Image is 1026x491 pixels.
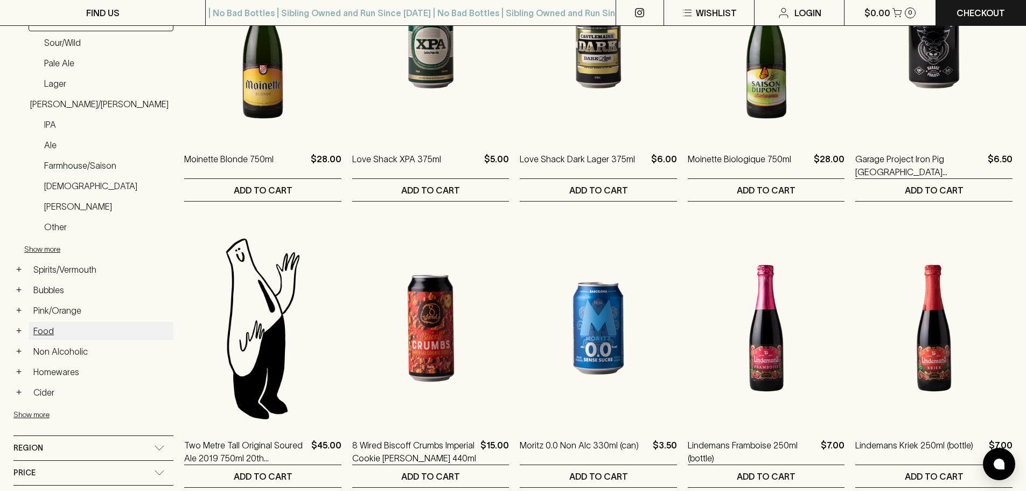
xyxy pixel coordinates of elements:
[29,322,173,340] a: Food
[39,33,173,52] a: Sour/Wild
[957,6,1005,19] p: Checkout
[814,153,844,178] p: $28.00
[29,260,173,279] a: Spirits/Vermouth
[651,153,677,178] p: $6.00
[855,234,1013,423] img: Lindemans Kriek 250ml (bottle)
[821,439,844,465] p: $7.00
[184,153,274,178] a: Moinette Blonde 750ml
[13,366,24,377] button: +
[688,439,817,465] a: Lindemans Framboise 250ml (bottle)
[569,184,628,197] p: ADD TO CART
[13,264,24,275] button: +
[184,234,341,423] img: Blackhearts & Sparrows Man
[905,184,964,197] p: ADD TO CART
[653,439,677,465] p: $3.50
[39,218,173,236] a: Other
[989,439,1013,465] p: $7.00
[855,153,983,178] a: Garage Project Iron Pig [GEOGRAPHIC_DATA] [PERSON_NAME] 330ml
[13,346,24,357] button: +
[352,234,509,423] img: 8 Wired Biscoff Crumbs Imperial Cookie Stout 440ml
[520,234,677,423] img: Moritz 0.0 Non Alc 330ml (can)
[39,54,173,72] a: Pale Ale
[855,179,1013,201] button: ADD TO CART
[520,439,639,465] a: Moritz 0.0 Non Alc 330ml (can)
[29,281,173,299] a: Bubbles
[696,6,737,19] p: Wishlist
[13,387,24,398] button: +
[184,179,341,201] button: ADD TO CART
[39,115,173,134] a: IPA
[13,461,173,485] div: Price
[352,439,477,465] a: 8 Wired Biscoff Crumbs Imperial Cookie [PERSON_NAME] 440ml
[864,6,890,19] p: $0.00
[311,153,341,178] p: $28.00
[29,383,173,402] a: Cider
[184,465,341,487] button: ADD TO CART
[352,179,509,201] button: ADD TO CART
[855,439,973,465] a: Lindemans Kriek 250ml (bottle)
[39,74,173,93] a: Lager
[352,153,441,178] a: Love Shack XPA 375ml
[13,305,24,316] button: +
[520,465,677,487] button: ADD TO CART
[24,238,165,260] button: Show more
[39,197,173,216] a: [PERSON_NAME]
[855,465,1013,487] button: ADD TO CART
[86,6,120,19] p: FIND US
[39,136,173,154] a: Ale
[401,470,460,483] p: ADD TO CART
[29,301,173,320] a: Pink/Orange
[13,326,24,336] button: +
[688,179,845,201] button: ADD TO CART
[29,363,173,381] a: Homewares
[994,459,1004,469] img: bubble-icon
[39,177,173,195] a: [DEMOGRAPHIC_DATA]
[688,153,791,178] a: Moinette Biologique 750ml
[184,439,307,465] a: Two Metre Tall Original Soured Ale 2019 750ml 20th Anniversary Edition
[311,439,341,465] p: $45.00
[569,470,628,483] p: ADD TO CART
[13,17,24,27] button: −
[688,234,845,423] img: Lindemans Framboise 250ml (bottle)
[737,470,795,483] p: ADD TO CART
[401,184,460,197] p: ADD TO CART
[13,466,36,480] span: Price
[352,465,509,487] button: ADD TO CART
[905,470,964,483] p: ADD TO CART
[520,179,677,201] button: ADD TO CART
[13,441,43,455] span: Region
[29,342,173,361] a: Non Alcoholic
[988,153,1013,178] p: $6.50
[794,6,821,19] p: Login
[520,153,635,178] a: Love Shack Dark Lager 375ml
[234,470,292,483] p: ADD TO CART
[13,404,155,426] button: Show more
[737,184,795,197] p: ADD TO CART
[13,436,173,460] div: Region
[234,184,292,197] p: ADD TO CART
[25,95,173,113] a: [PERSON_NAME]/[PERSON_NAME]
[480,439,509,465] p: $15.00
[908,10,912,16] p: 0
[688,465,845,487] button: ADD TO CART
[484,153,509,178] p: $5.00
[39,156,173,175] a: Farmhouse/Saison
[13,285,24,295] button: +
